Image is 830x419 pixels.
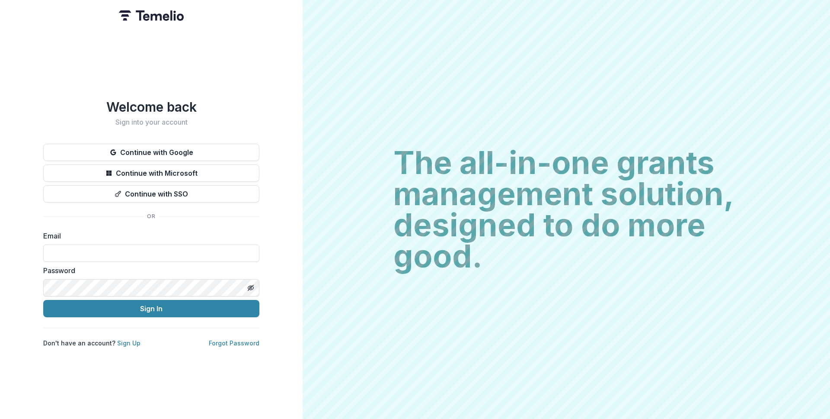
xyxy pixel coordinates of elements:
button: Continue with Google [43,144,259,161]
button: Sign In [43,300,259,317]
button: Toggle password visibility [244,281,258,295]
label: Password [43,265,254,276]
label: Email [43,231,254,241]
a: Sign Up [117,339,140,347]
button: Continue with Microsoft [43,164,259,182]
h2: Sign into your account [43,118,259,126]
img: Temelio [119,10,184,21]
button: Continue with SSO [43,185,259,203]
h1: Welcome back [43,99,259,115]
a: Forgot Password [209,339,259,347]
p: Don't have an account? [43,338,140,348]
